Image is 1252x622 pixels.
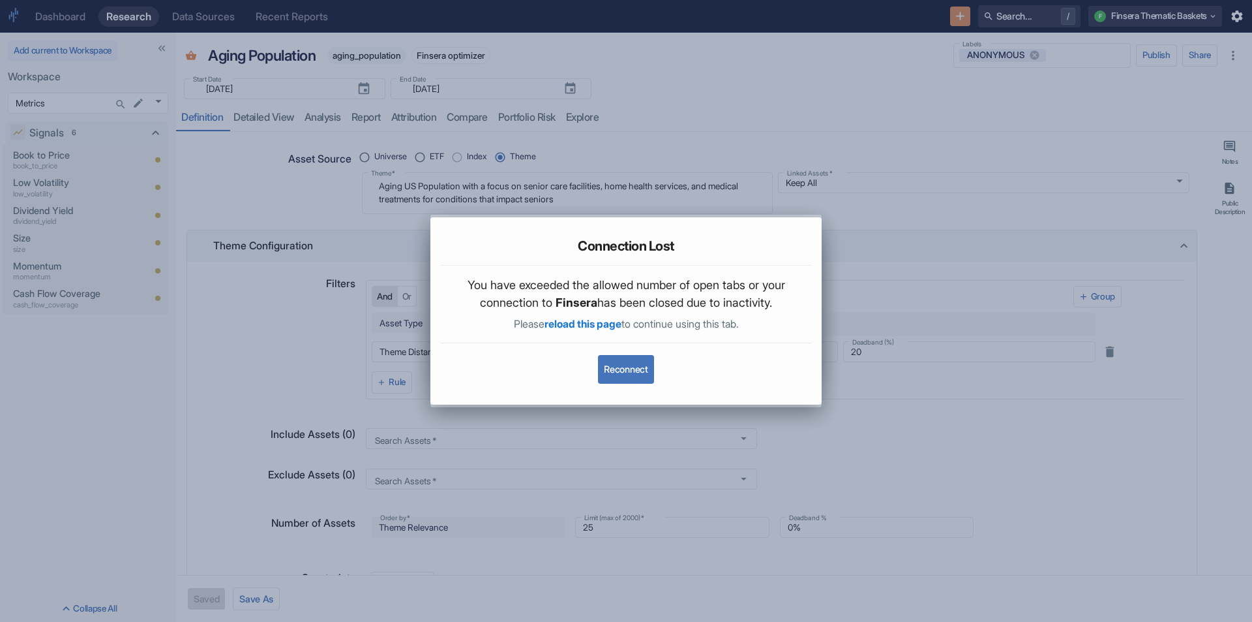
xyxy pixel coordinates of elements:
span: reload this page [544,318,621,330]
span: Finsera [556,296,597,309]
p: You have exceeded the allowed number of open tabs or your connection to has been closed due to in... [451,276,801,311]
button: Reconnect [598,355,653,384]
p: Please to continue using this tab. [451,317,801,332]
h5: Connection Lost [578,238,674,254]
